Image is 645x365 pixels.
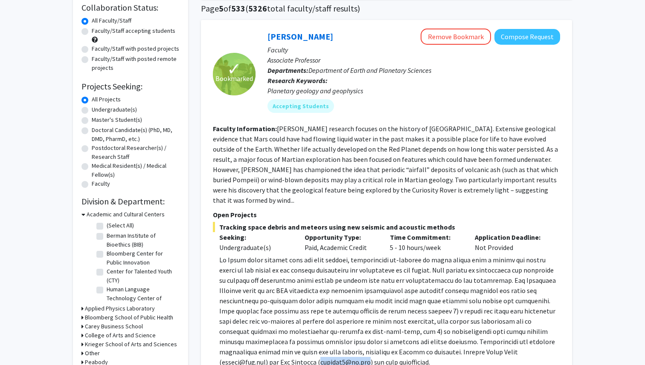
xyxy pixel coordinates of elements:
[213,210,560,220] p: Open Projects
[308,66,431,75] span: Department of Earth and Planetary Sciences
[107,267,177,285] label: Center for Talented Youth (CTY)
[81,3,180,13] h2: Collaboration Status:
[85,349,100,358] h3: Other
[81,81,180,92] h2: Projects Seeking:
[421,29,491,45] button: Remove Bookmark
[92,161,180,179] label: Medical Resident(s) / Medical Fellow(s)
[92,26,175,35] label: Faculty/Staff accepting students
[92,105,137,114] label: Undergraduate(s)
[267,99,334,113] mat-chip: Accepting Students
[107,231,177,249] label: Berman Institute of Bioethics (BIB)
[6,327,36,359] iframe: Chat
[267,45,560,55] p: Faculty
[494,29,560,45] button: Compose Request to Kevin Lewis
[213,222,560,232] span: Tracking space debris and meteors using new seismic and acoustic methods
[213,124,558,204] fg-read-more: [PERSON_NAME] research focuses on the history of [GEOGRAPHIC_DATA]. Extensive geological evidence...
[85,331,156,340] h3: College of Arts and Science
[468,232,554,253] div: Not Provided
[92,115,142,124] label: Master's Student(s)
[107,285,177,312] label: Human Language Technology Center of Excellence (HLTCOE)
[92,16,131,25] label: All Faculty/Staff
[248,3,267,14] span: 5326
[219,242,292,253] div: Undergraduate(s)
[298,232,384,253] div: Paid, Academic Credit
[92,44,179,53] label: Faculty/Staff with posted projects
[384,232,469,253] div: 5 - 10 hours/week
[267,66,308,75] b: Departments:
[267,55,560,65] p: Associate Professor
[219,3,224,14] span: 5
[85,322,143,331] h3: Carey Business School
[219,232,292,242] p: Seeking:
[107,221,134,230] label: (Select All)
[81,196,180,207] h2: Division & Department:
[107,249,177,267] label: Bloomberg Center for Public Innovation
[92,179,110,188] label: Faculty
[92,55,180,72] label: Faculty/Staff with posted remote projects
[85,313,173,322] h3: Bloomberg School of Public Health
[231,3,245,14] span: 533
[85,340,177,349] h3: Krieger School of Arts and Sciences
[85,304,155,313] h3: Applied Physics Laboratory
[305,232,377,242] p: Opportunity Type:
[390,232,462,242] p: Time Commitment:
[267,76,328,85] b: Research Keywords:
[267,31,333,42] a: [PERSON_NAME]
[92,126,180,144] label: Doctoral Candidate(s) (PhD, MD, DMD, PharmD, etc.)
[92,95,121,104] label: All Projects
[215,73,253,83] span: Bookmarked
[267,86,560,96] div: Planetary geology and geophysics
[92,144,180,161] label: Postdoctoral Researcher(s) / Research Staff
[213,124,277,133] b: Faculty Information:
[201,3,572,14] h1: Page of ( total faculty/staff results)
[87,210,165,219] h3: Academic and Cultural Centers
[227,65,241,73] span: ✓
[475,232,547,242] p: Application Deadline:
